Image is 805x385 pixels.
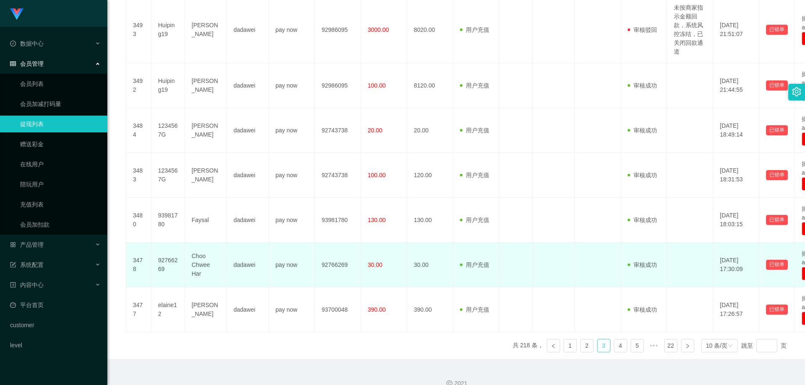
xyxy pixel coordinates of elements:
[460,217,489,223] span: 用户充值
[460,261,489,268] span: 用户充值
[315,153,361,198] td: 92743738
[10,261,44,268] span: 系统配置
[151,198,185,243] td: 93981780
[185,153,227,198] td: [PERSON_NAME]
[20,176,101,193] a: 陪玩用户
[126,198,151,243] td: 3480
[227,198,269,243] td: dadawei
[547,339,560,352] li: 上一页
[227,153,269,198] td: dadawei
[628,217,657,223] span: 审核成功
[713,243,759,287] td: [DATE] 17:30:09
[628,172,657,178] span: 审核成功
[513,339,543,352] li: 共 218 条，
[368,82,386,89] span: 100.00
[10,61,16,67] i: 图标: table
[368,26,389,33] span: 3000.00
[10,241,44,248] span: 产品管理
[20,156,101,173] a: 在线用户
[126,243,151,287] td: 3478
[628,261,657,268] span: 审核成功
[628,306,657,313] span: 审核成功
[728,343,733,349] i: 图标: down
[10,60,44,67] span: 会员管理
[227,287,269,332] td: dadawei
[713,108,759,153] td: [DATE] 18:49:14
[368,127,382,134] span: 20.00
[741,339,787,352] div: 跳至 页
[713,63,759,108] td: [DATE] 21:44:55
[10,317,101,333] a: customer
[368,217,386,223] span: 130.00
[315,243,361,287] td: 92766269
[10,41,16,47] i: 图标: check-circle-o
[126,63,151,108] td: 3492
[460,172,489,178] span: 用户充值
[151,63,185,108] td: Huiping19
[407,153,453,198] td: 120.00
[628,26,657,33] span: 审核驳回
[766,25,788,35] button: 已锁单
[20,196,101,213] a: 充值列表
[185,63,227,108] td: [PERSON_NAME]
[315,63,361,108] td: 92986095
[407,108,453,153] td: 20.00
[407,63,453,108] td: 8120.00
[685,344,690,349] i: 图标: right
[227,243,269,287] td: dadawei
[766,260,788,270] button: 已锁单
[10,337,101,354] a: level
[368,172,386,178] span: 100.00
[315,287,361,332] td: 93700048
[315,108,361,153] td: 92743738
[20,96,101,112] a: 会员加减打码量
[766,125,788,135] button: 已锁单
[269,243,315,287] td: pay now
[647,339,661,352] span: •••
[460,306,489,313] span: 用户充值
[551,344,556,349] i: 图标: left
[185,243,227,287] td: Choo Chwee Har
[227,108,269,153] td: dadawei
[10,297,101,313] a: 图标: dashboard平台首页
[151,287,185,332] td: elaine12
[151,153,185,198] td: 1234567G
[407,243,453,287] td: 30.00
[766,215,788,225] button: 已锁单
[460,82,489,89] span: 用户充值
[315,198,361,243] td: 93981780
[407,287,453,332] td: 390.00
[631,339,644,352] li: 5
[597,339,610,352] a: 3
[614,339,627,352] a: 4
[628,82,657,89] span: 审核成功
[227,63,269,108] td: dadawei
[766,170,788,180] button: 已锁单
[151,108,185,153] td: 1234567G
[713,153,759,198] td: [DATE] 18:31:53
[647,339,661,352] li: 向后 5 页
[269,287,315,332] td: pay now
[20,136,101,152] a: 赠送彩金
[706,339,727,352] div: 10 条/页
[407,198,453,243] td: 130.00
[269,63,315,108] td: pay now
[20,216,101,233] a: 会员加扣款
[126,153,151,198] td: 3483
[766,80,788,90] button: 已锁单
[10,8,23,20] img: logo.9652507e.png
[581,339,593,352] a: 2
[185,287,227,332] td: [PERSON_NAME]
[269,108,315,153] td: pay now
[665,339,677,352] a: 22
[460,127,489,134] span: 用户充值
[269,153,315,198] td: pay now
[681,339,694,352] li: 下一页
[10,262,16,268] i: 图标: form
[10,282,44,288] span: 内容中心
[563,339,577,352] li: 1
